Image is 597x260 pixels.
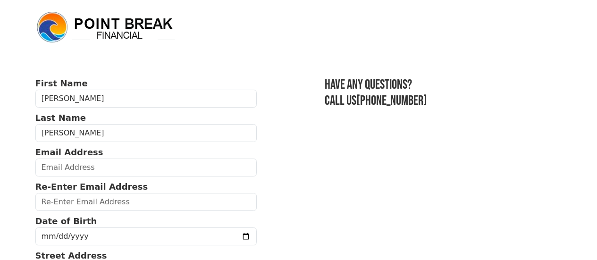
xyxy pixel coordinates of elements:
[35,113,86,123] strong: Last Name
[35,159,257,176] input: Email Address
[35,193,257,211] input: Re-Enter Email Address
[325,77,562,93] h3: Have any questions?
[35,182,148,192] strong: Re-Enter Email Address
[325,93,562,109] h3: Call us
[356,93,427,109] a: [PHONE_NUMBER]
[35,10,177,44] img: logo.png
[35,147,103,157] strong: Email Address
[35,90,257,108] input: First Name
[35,124,257,142] input: Last Name
[35,216,97,226] strong: Date of Birth
[35,78,88,88] strong: First Name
